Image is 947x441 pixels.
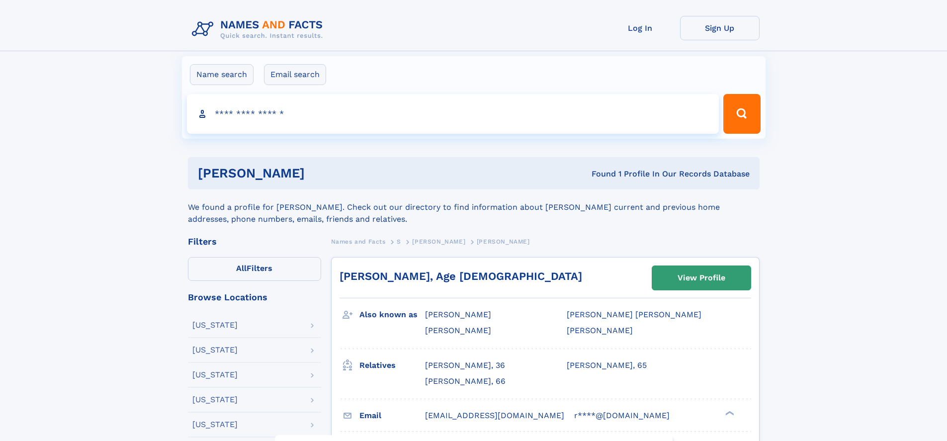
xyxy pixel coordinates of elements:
a: View Profile [652,266,751,290]
span: All [236,264,247,273]
h1: [PERSON_NAME] [198,167,448,179]
img: Logo Names and Facts [188,16,331,43]
div: Browse Locations [188,293,321,302]
div: ❯ [723,410,735,416]
a: Names and Facts [331,235,386,248]
span: [PERSON_NAME] [477,238,530,245]
h3: Also known as [359,306,425,323]
div: Found 1 Profile In Our Records Database [448,169,750,179]
label: Email search [264,64,326,85]
label: Filters [188,257,321,281]
div: [US_STATE] [192,396,238,404]
a: Sign Up [680,16,760,40]
span: [PERSON_NAME] [425,326,491,335]
span: [PERSON_NAME] [425,310,491,319]
span: [PERSON_NAME] [567,326,633,335]
h3: Relatives [359,357,425,374]
a: S [397,235,401,248]
button: Search Button [723,94,760,134]
span: [PERSON_NAME] [PERSON_NAME] [567,310,701,319]
span: S [397,238,401,245]
a: [PERSON_NAME], Age [DEMOGRAPHIC_DATA] [340,270,582,282]
a: [PERSON_NAME], 65 [567,360,647,371]
div: [US_STATE] [192,421,238,429]
a: [PERSON_NAME], 66 [425,376,506,387]
label: Name search [190,64,254,85]
div: View Profile [678,266,725,289]
div: Filters [188,237,321,246]
input: search input [187,94,719,134]
a: Log In [601,16,680,40]
span: [PERSON_NAME] [412,238,465,245]
div: [US_STATE] [192,321,238,329]
a: [PERSON_NAME], 36 [425,360,505,371]
div: [US_STATE] [192,346,238,354]
a: [PERSON_NAME] [412,235,465,248]
span: [EMAIL_ADDRESS][DOMAIN_NAME] [425,411,564,420]
h3: Email [359,407,425,424]
div: We found a profile for [PERSON_NAME]. Check out our directory to find information about [PERSON_N... [188,189,760,225]
div: [US_STATE] [192,371,238,379]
